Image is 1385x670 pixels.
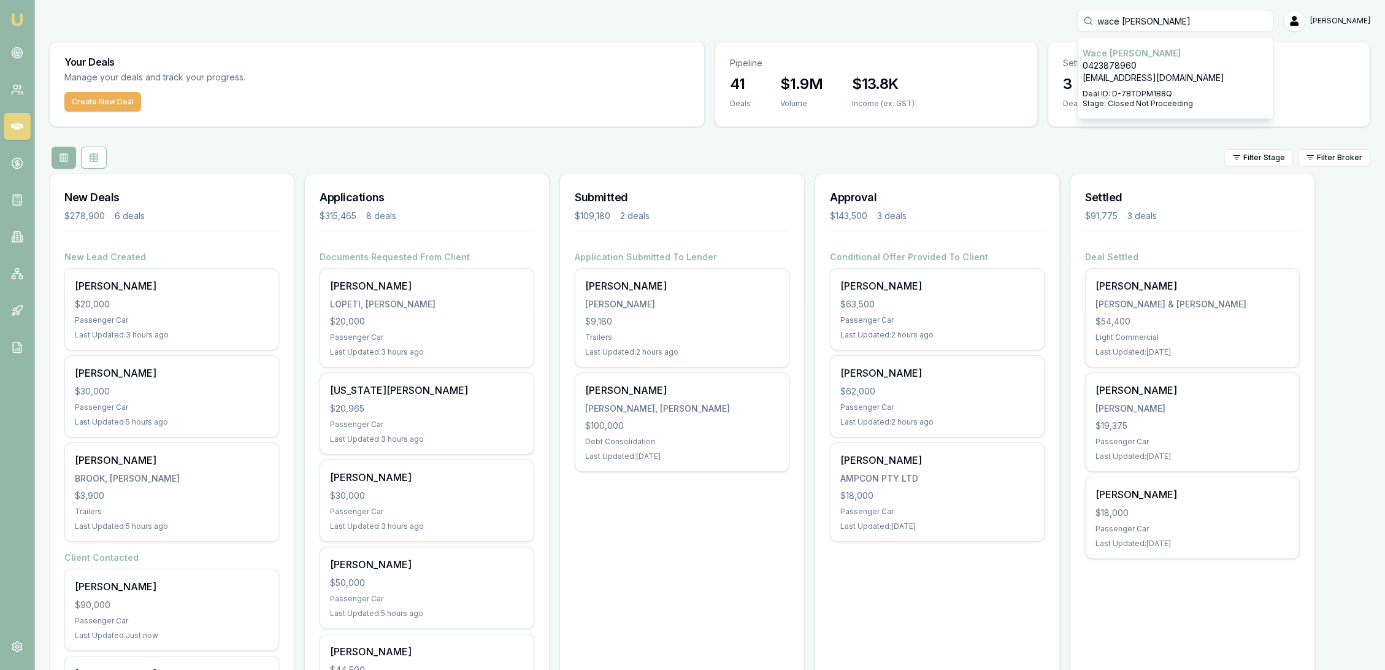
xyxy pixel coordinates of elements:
div: [PERSON_NAME] [75,579,269,594]
div: Last Updated: [DATE] [585,452,779,461]
div: $50,000 [330,577,524,589]
h4: Application Submitted To Lender [575,251,789,263]
div: $19,375 [1095,420,1289,432]
div: $278,900 [64,210,105,222]
div: [PERSON_NAME] [840,279,1034,293]
div: $9,180 [585,315,779,328]
span: Filter Broker [1317,153,1362,163]
button: Filter Stage [1224,149,1293,166]
div: Passenger Car [840,507,1034,517]
p: Stage: Closed Not Proceeding [1083,99,1268,109]
div: $18,000 [840,490,1034,502]
h4: Client Contacted [64,552,279,564]
div: [PERSON_NAME] [585,298,779,310]
div: $3,900 [75,490,269,502]
button: Create New Deal [64,92,141,112]
div: $54,400 [1095,315,1289,328]
h3: Your Deals [64,57,689,67]
div: [PERSON_NAME], [PERSON_NAME] [585,402,779,415]
div: Last Updated: [DATE] [1095,347,1289,357]
div: LOPETI, [PERSON_NAME] [330,298,524,310]
div: Passenger Car [330,420,524,429]
div: 2 deals [620,210,650,222]
h3: Submitted [575,189,789,206]
h3: Approval [830,189,1045,206]
div: Deals [730,99,751,109]
p: Deal ID: D-7BTDPM1B8Q [1083,89,1268,99]
div: [US_STATE][PERSON_NAME] [330,383,524,398]
div: [PERSON_NAME] [585,383,779,398]
h3: $1.9M [780,74,823,94]
div: Volume [780,99,823,109]
div: Trailers [75,507,269,517]
input: Search deals [1077,10,1273,32]
div: Last Updated: 2 hours ago [840,417,1034,427]
div: [PERSON_NAME] [1095,402,1289,415]
div: 3 deals [877,210,907,222]
div: [PERSON_NAME] [1095,383,1289,398]
div: [PERSON_NAME] & [PERSON_NAME] [1095,298,1289,310]
p: Wace [PERSON_NAME] [1083,47,1268,60]
h4: Documents Requested From Client [320,251,534,263]
p: Pipeline [730,57,1022,69]
div: [PERSON_NAME] [1095,487,1289,502]
div: [PERSON_NAME] [330,470,524,485]
div: [PERSON_NAME] [75,279,269,293]
div: 6 deals [115,210,145,222]
div: Last Updated: 2 hours ago [585,347,779,357]
h3: $13.8K [852,74,915,94]
div: 3 deals [1127,210,1157,222]
div: Passenger Car [840,315,1034,325]
div: Last Updated: [DATE] [1095,539,1289,549]
div: Last Updated: Just now [75,631,269,641]
h4: Deal Settled [1085,251,1300,263]
div: [PERSON_NAME] [330,557,524,572]
div: BROOK, [PERSON_NAME] [75,472,269,485]
div: Last Updated: 3 hours ago [330,347,524,357]
div: Last Updated: 5 hours ago [75,522,269,531]
div: Passenger Car [330,507,524,517]
div: $143,500 [830,210,867,222]
div: Last Updated: [DATE] [840,522,1034,531]
div: Select deal for Wace Hamilton [1078,37,1273,119]
div: [PERSON_NAME] [330,279,524,293]
div: Passenger Car [840,402,1034,412]
div: [PERSON_NAME] [1095,279,1289,293]
h3: 3 [1063,74,1084,94]
h3: New Deals [64,189,279,206]
h3: Applications [320,189,534,206]
div: $62,000 [840,385,1034,398]
div: Deals [1063,99,1084,109]
span: [PERSON_NAME] [1310,16,1370,26]
div: Passenger Car [1095,524,1289,534]
button: Filter Broker [1298,149,1370,166]
div: Income (ex. GST) [852,99,915,109]
div: $20,000 [75,298,269,310]
div: Trailers [585,333,779,342]
div: [PERSON_NAME] [585,279,779,293]
div: Passenger Car [330,594,524,604]
h4: New Lead Created [64,251,279,263]
div: $18,000 [1095,507,1289,519]
div: Passenger Car [75,315,269,325]
p: 0423878960 [1083,60,1268,72]
h4: Conditional Offer Provided To Client [830,251,1045,263]
div: $30,000 [330,490,524,502]
div: Passenger Car [1095,437,1289,447]
div: $100,000 [585,420,779,432]
div: Passenger Car [330,333,524,342]
div: Passenger Car [75,402,269,412]
div: $20,000 [330,315,524,328]
div: $91,775 [1085,210,1118,222]
div: [PERSON_NAME] [840,453,1034,468]
div: Last Updated: 5 hours ago [75,417,269,427]
img: emu-icon-u.png [10,12,25,27]
span: Filter Stage [1243,153,1285,163]
div: AMPCON PTY LTD [840,472,1034,485]
div: Passenger Car [75,616,269,626]
div: $20,965 [330,402,524,415]
div: Last Updated: [DATE] [1095,452,1289,461]
p: [EMAIL_ADDRESS][DOMAIN_NAME] [1083,72,1268,84]
h3: Settled [1085,189,1300,206]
